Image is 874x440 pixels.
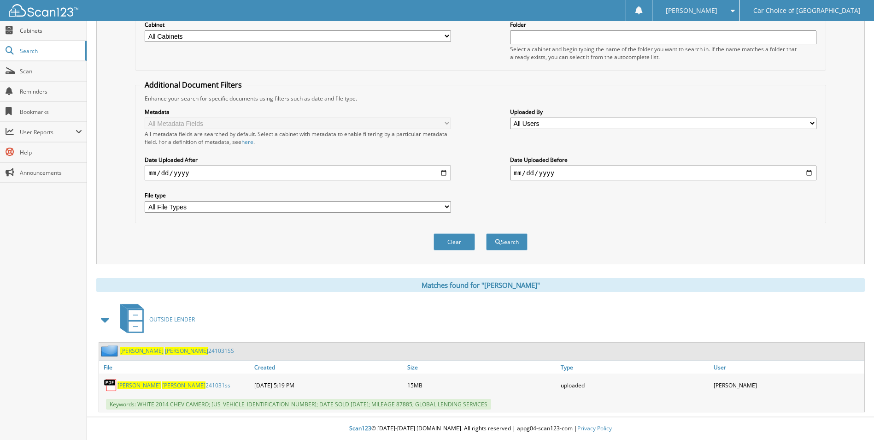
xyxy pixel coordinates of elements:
[510,21,816,29] label: Folder
[828,396,874,440] iframe: Chat Widget
[252,361,405,374] a: Created
[753,8,861,13] span: Car Choice of [GEOGRAPHIC_DATA]
[486,233,528,250] button: Search
[117,381,230,389] a: [PERSON_NAME] [PERSON_NAME]241031ss
[666,8,717,13] span: [PERSON_NAME]
[510,108,816,116] label: Uploaded By
[165,347,208,355] span: [PERSON_NAME]
[115,301,195,338] a: OUTSIDE LENDER
[20,47,81,55] span: Search
[241,138,253,146] a: here
[20,128,76,136] span: User Reports
[145,108,451,116] label: Metadata
[20,27,82,35] span: Cabinets
[510,45,816,61] div: Select a cabinet and begin typing the name of the folder you want to search in. If the name match...
[120,347,234,355] a: [PERSON_NAME] [PERSON_NAME]241031SS
[510,166,816,180] input: end
[434,233,475,250] button: Clear
[120,347,164,355] span: [PERSON_NAME]
[558,361,711,374] a: Type
[87,417,874,440] div: © [DATE]-[DATE] [DOMAIN_NAME]. All rights reserved | appg04-scan123-com |
[96,278,865,292] div: Matches found for "[PERSON_NAME]"
[99,361,252,374] a: File
[106,399,491,410] span: Keywords: WHITE 2014 CHEV CAMERO; [US_VEHICLE_IDENTIFICATION_NUMBER]; DATE SOLD [DATE]; MILEAGE 8...
[9,4,78,17] img: scan123-logo-white.svg
[140,80,246,90] legend: Additional Document Filters
[20,108,82,116] span: Bookmarks
[711,376,864,394] div: [PERSON_NAME]
[20,67,82,75] span: Scan
[162,381,205,389] span: [PERSON_NAME]
[20,149,82,156] span: Help
[349,424,371,432] span: Scan123
[149,315,195,323] span: OUTSIDE LENDER
[101,345,120,357] img: folder2.png
[145,130,451,146] div: All metadata fields are searched by default. Select a cabinet with metadata to enable filtering b...
[145,156,451,164] label: Date Uploaded After
[145,166,451,180] input: start
[405,361,558,374] a: Size
[577,424,612,432] a: Privacy Policy
[405,376,558,394] div: 15MB
[510,156,816,164] label: Date Uploaded Before
[117,381,161,389] span: [PERSON_NAME]
[145,191,451,199] label: File type
[104,378,117,392] img: PDF.png
[140,95,821,102] div: Enhance your search for specific documents using filters such as date and file type.
[20,88,82,95] span: Reminders
[252,376,405,394] div: [DATE] 5:19 PM
[145,21,451,29] label: Cabinet
[711,361,864,374] a: User
[20,169,82,177] span: Announcements
[558,376,711,394] div: uploaded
